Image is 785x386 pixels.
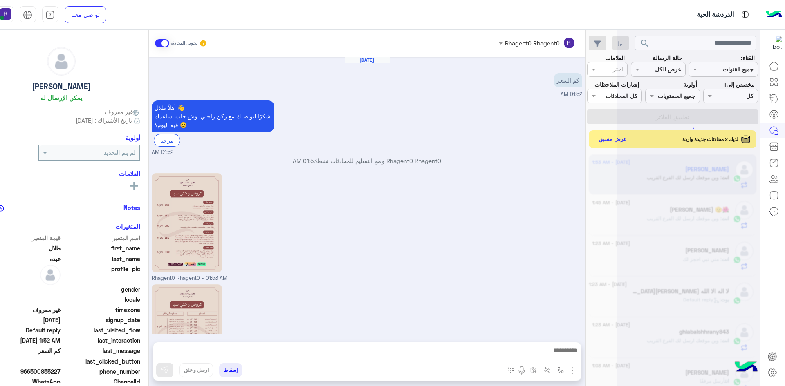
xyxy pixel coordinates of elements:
h5: [PERSON_NAME] [32,82,91,91]
p: Rhagent0 Rhagent0 وضع التسليم للمحادثات نشط [152,156,582,165]
label: إشارات الملاحظات [594,80,639,89]
h6: [DATE] [345,57,390,63]
span: 01:52 AM [561,91,582,97]
img: tab [45,10,55,20]
span: signup_date [62,316,140,324]
button: إسقاط [219,363,242,377]
span: last_clicked_button [62,357,140,366]
button: Trigger scenario [540,363,554,377]
button: تطبيق الفلاتر [587,109,758,124]
span: phone_number [62,367,140,376]
span: gender [62,285,140,294]
img: send attachment [567,366,577,375]
button: create order [527,363,540,377]
img: send message [161,366,169,374]
span: last_interaction [62,336,140,345]
span: last_visited_flow [62,326,140,335]
span: اسم المتغير [62,234,140,242]
img: 322853014244696 [767,36,782,50]
button: عرض مسبق [595,133,630,145]
img: make a call [507,367,514,374]
img: Logo [766,6,782,23]
div: مرحبا [154,134,180,147]
span: 01:52 AM [152,149,173,156]
img: defaultAdmin.png [47,47,75,75]
span: last_message [62,346,140,355]
label: العلامات [605,54,625,62]
img: hulul-logo.png [732,353,760,382]
span: timezone [62,306,140,314]
span: تاريخ الأشتراك : [DATE] [76,116,132,125]
span: Rhagent0 Rhagent0 - 01:53 AM [152,274,227,282]
span: profile_pic [62,265,140,283]
img: tab [23,10,32,20]
img: Trigger scenario [544,367,550,373]
button: select flow [554,363,567,377]
span: ChannelId [62,377,140,386]
img: defaultAdmin.png [40,265,61,285]
p: 20/8/2025, 1:52 AM [554,73,582,87]
img: select flow [557,367,564,373]
span: locale [62,295,140,304]
img: send voice note [517,366,527,375]
span: last_name [62,254,140,263]
span: غير معروف [105,107,140,116]
p: الدردشة الحية [697,9,734,20]
h6: المتغيرات [115,223,140,230]
h6: Notes [123,204,140,211]
div: loading... [681,121,695,135]
a: tab [42,6,58,23]
button: ارسل واغلق [179,363,213,377]
h6: أولوية [126,134,140,141]
span: 01:53 AM [293,157,317,164]
span: first_name [62,244,140,252]
img: tab [740,9,750,20]
img: 2KfZhNio2KfZgtin2KouanBn.jpg [152,173,222,272]
img: create order [530,367,537,373]
img: 2KfZhNmF2LPYp9isLmpwZw%3D%3D.jpg [152,284,222,384]
a: تواصل معنا [65,6,106,23]
p: 20/8/2025, 1:52 AM [152,100,274,132]
h6: يمكن الإرسال له [40,94,82,101]
small: تحويل المحادثة [170,40,197,47]
div: اختر [613,65,624,75]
